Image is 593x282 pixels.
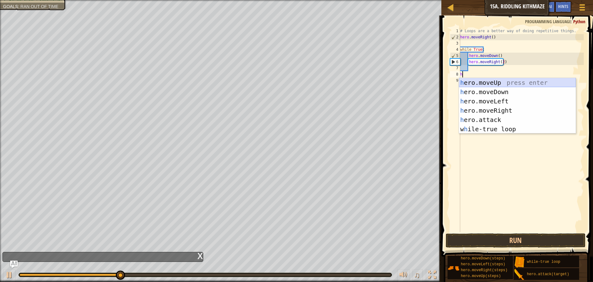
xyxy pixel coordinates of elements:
[538,1,555,13] button: Ask AI
[450,53,460,59] div: 5
[450,28,460,34] div: 1
[448,262,459,274] img: portrait.png
[525,19,571,24] span: Programming language
[514,256,525,268] img: portrait.png
[10,261,18,268] button: Ask AI
[461,262,505,267] span: hero.moveLeft(steps)
[450,65,460,71] div: 7
[397,269,410,282] button: Adjust volume
[558,3,568,9] span: Hints
[414,270,420,280] span: ♫
[413,269,423,282] button: ♫
[20,4,58,9] span: Ran out of time
[450,34,460,40] div: 2
[527,272,569,276] span: hero.attack(target)
[3,269,15,282] button: Ctrl + P: Play
[514,269,525,280] img: portrait.png
[541,3,552,9] span: Ask AI
[3,4,18,9] span: Goals
[574,1,590,16] button: Show game menu
[446,233,586,248] button: Run
[461,274,501,278] span: hero.moveUp(steps)
[461,268,507,272] span: hero.moveRight(steps)
[450,40,460,46] div: 3
[527,260,560,264] span: while-true loop
[197,252,203,258] div: x
[426,269,438,282] button: Toggle fullscreen
[450,59,460,65] div: 6
[450,77,460,84] div: 9
[571,19,573,24] span: :
[461,256,505,261] span: hero.moveDown(steps)
[450,71,460,77] div: 8
[18,4,20,9] span: :
[573,19,585,24] span: Python
[450,46,460,53] div: 4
